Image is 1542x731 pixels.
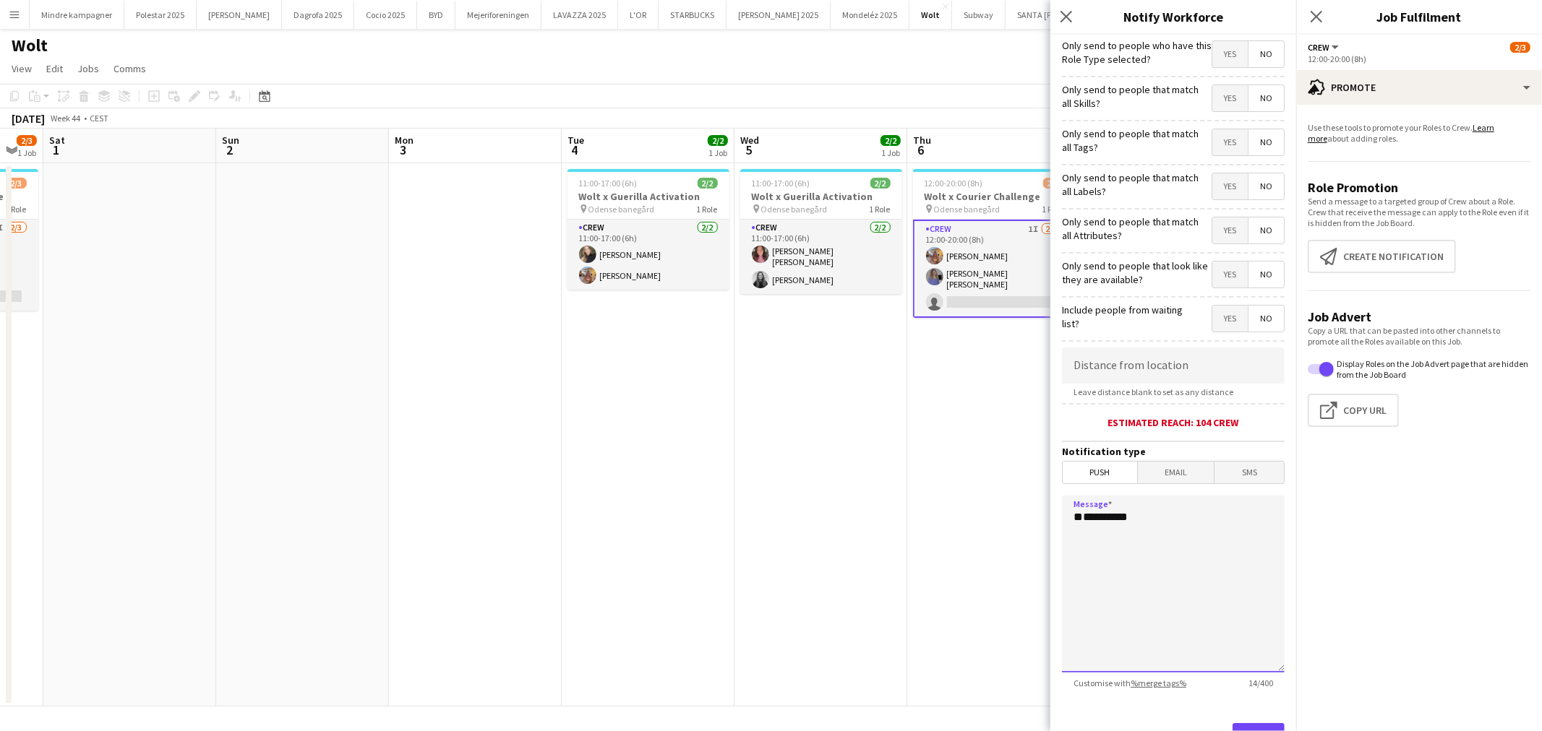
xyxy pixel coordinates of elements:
span: No [1248,217,1284,243]
span: Yes [1212,306,1248,332]
span: Comms [113,62,146,75]
p: Copy a URL that can be pasted into other channels to promote all the Roles available on this Job. [1308,325,1530,347]
span: 6 [911,142,931,158]
div: 12:00-20:00 (8h) [1308,53,1530,64]
button: Mindre kampagner [30,1,124,29]
span: 2/3 [1510,42,1530,53]
a: Jobs [72,59,105,78]
button: Polestar 2025 [124,1,197,29]
h3: Wolt x Guerilla Activation [567,190,729,203]
button: Cocio 2025 [354,1,417,29]
span: Yes [1212,217,1248,243]
label: Include people from waiting list? [1062,303,1188,329]
span: Yes [1212,85,1248,111]
label: Only send to people that match all Skills? [1062,83,1200,109]
span: SMS [1215,462,1284,483]
button: Crew [1308,42,1341,53]
span: Wed [740,134,759,147]
span: 4 [565,142,584,158]
span: Odense banegård [588,204,655,215]
h3: Notification type [1062,445,1285,458]
span: Edit [46,62,63,75]
span: Jobs [77,62,99,75]
button: L'OR [618,1,659,29]
a: Edit [40,59,69,78]
a: Learn more [1308,122,1494,144]
span: Mon [395,134,414,147]
span: No [1248,41,1284,67]
h3: Role Promotion [1308,179,1530,196]
div: 1 Job [708,147,727,158]
button: Copy Url [1308,394,1399,427]
label: Only send to people who have this Role Type selected? [1062,39,1212,65]
span: 2 [220,142,239,158]
span: Push [1063,462,1137,483]
span: Odense banegård [761,204,828,215]
span: Yes [1212,129,1248,155]
app-job-card: 11:00-17:00 (6h)2/2Wolt x Guerilla Activation Odense banegård1 RoleCrew2/211:00-17:00 (6h)[PERSON... [740,169,902,294]
app-job-card: 11:00-17:00 (6h)2/2Wolt x Guerilla Activation Odense banegård1 RoleCrew2/211:00-17:00 (6h)[PERSON... [567,169,729,290]
span: Yes [1212,41,1248,67]
span: 2/3 [7,178,27,189]
label: Only send to people that match all Attributes? [1062,215,1206,241]
button: STARBUCKS [659,1,727,29]
a: %merge tags% [1131,678,1186,688]
button: Wolt [909,1,952,29]
span: 1 Role [6,204,27,215]
div: CEST [90,113,108,124]
span: 2/3 [1043,178,1063,189]
span: Leave distance blank to set as any distance [1062,386,1245,397]
button: Mejeriforeningen [455,1,541,29]
label: Only send to people that match all Tags? [1062,127,1199,153]
span: Odense banegård [934,204,1001,215]
p: Use these tools to promote your Roles to Crew. about adding roles. [1308,122,1530,144]
span: View [12,62,32,75]
span: Sat [49,134,65,147]
div: Promote [1296,70,1542,105]
span: 2/2 [698,178,718,189]
span: 1 Role [870,204,891,215]
h3: Job Fulfilment [1296,7,1542,26]
span: No [1248,306,1284,332]
button: LAVAZZA 2025 [541,1,618,29]
span: Yes [1212,173,1248,199]
span: Customise with [1062,678,1198,688]
span: 14 / 400 [1237,678,1285,688]
span: 2/3 [17,135,37,146]
p: Send a message to a targeted group of Crew about a Role. Crew that receive the message can apply ... [1308,196,1530,228]
span: Thu [913,134,931,147]
span: Sun [222,134,239,147]
span: 3 [393,142,414,158]
h3: Wolt x Courier Challenge [913,190,1075,203]
h3: Job Advert [1308,308,1530,325]
span: Email [1138,462,1215,483]
div: 1 Job [881,147,900,158]
button: Dagrofa 2025 [282,1,354,29]
a: View [6,59,38,78]
button: SANTA [PERSON_NAME] [1006,1,1118,29]
div: [DATE] [12,111,45,126]
div: Estimated reach: 104 crew [1062,416,1285,429]
button: Subway [952,1,1006,29]
span: 1 Role [697,204,718,215]
span: No [1248,85,1284,111]
span: No [1248,261,1284,287]
span: Week 44 [48,113,84,124]
label: Display Roles on the Job Advert page that are hidden from the Job Board [1334,358,1530,380]
button: [PERSON_NAME] [197,1,282,29]
span: 2/2 [870,178,891,189]
span: 11:00-17:00 (6h) [752,178,810,189]
span: 2/2 [708,135,728,146]
label: Only send to people that look like they are available? [1062,259,1212,285]
span: No [1248,129,1284,155]
h3: Notify Workforce [1050,7,1296,26]
span: 1 Role [1042,204,1063,215]
button: [PERSON_NAME] 2025 [727,1,831,29]
span: Crew [1308,42,1329,53]
button: Create notification [1308,240,1456,273]
app-job-card: 12:00-20:00 (8h)2/3Wolt x Courier Challenge Odense banegård1 RoleCrew1I2/312:00-20:00 (8h)[PERSON... [913,169,1075,318]
span: Tue [567,134,584,147]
